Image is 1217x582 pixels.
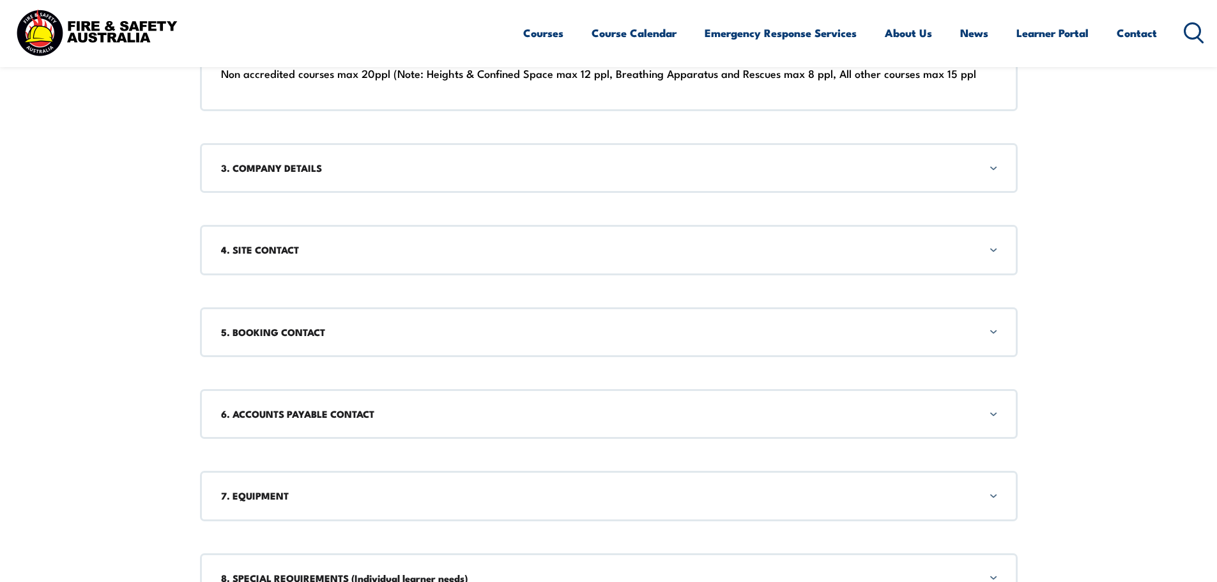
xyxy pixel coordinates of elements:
[960,16,988,50] a: News
[221,407,997,421] h3: 6. ACCOUNTS PAYABLE CONTACT
[221,325,997,339] h3: 5. BOOKING CONTACT
[200,307,1018,357] div: 5. BOOKING CONTACT
[200,225,1018,275] div: 4. SITE CONTACT
[200,143,1018,193] div: 3. COMPANY DETAILS
[200,471,1018,521] div: 7. EQUIPMENT
[705,16,857,50] a: Emergency Response Services
[221,64,997,83] div: Non accredited courses max 20ppl (Note: Heights & Confined Space max 12 ppl, Breathing Apparatus ...
[200,389,1018,439] div: 6. ACCOUNTS PAYABLE CONTACT
[221,243,997,257] h3: 4. SITE CONTACT
[221,489,997,503] h3: 7. EQUIPMENT
[221,161,997,175] h3: 3. COMPANY DETAILS
[523,16,563,50] a: Courses
[1117,16,1157,50] a: Contact
[885,16,932,50] a: About Us
[1016,16,1089,50] a: Learner Portal
[592,16,677,50] a: Course Calendar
